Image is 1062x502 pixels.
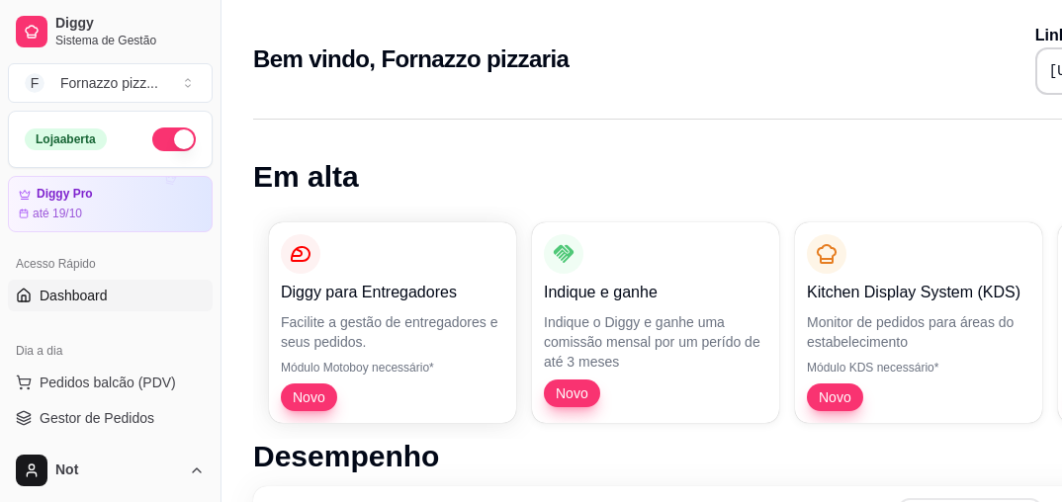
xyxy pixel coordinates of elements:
[25,128,107,150] div: Loja aberta
[33,206,82,221] article: até 19/10
[807,312,1030,352] p: Monitor de pedidos para áreas do estabelecimento
[253,43,569,75] h2: Bem vindo, Fornazzo pizzaria
[8,447,213,494] button: Not
[795,222,1042,423] button: Kitchen Display System (KDS)Monitor de pedidos para áreas do estabelecimentoMódulo KDS necessário...
[8,63,213,103] button: Select a team
[544,312,767,372] p: Indique o Diggy e ganhe uma comissão mensal por um perído de até 3 meses
[8,176,213,232] a: Diggy Proaté 19/10
[25,73,44,93] span: F
[8,438,213,469] a: Lista de Pedidos
[285,387,333,407] span: Novo
[55,33,205,48] span: Sistema de Gestão
[37,187,93,202] article: Diggy Pro
[8,335,213,367] div: Dia a dia
[40,373,176,392] span: Pedidos balcão (PDV)
[811,387,859,407] span: Novo
[532,222,779,423] button: Indique e ganheIndique o Diggy e ganhe uma comissão mensal por um perído de até 3 mesesNovo
[8,367,213,398] button: Pedidos balcão (PDV)
[281,360,504,376] p: Módulo Motoboy necessário*
[807,281,1030,304] p: Kitchen Display System (KDS)
[40,286,108,305] span: Dashboard
[548,383,596,403] span: Novo
[55,15,205,33] span: Diggy
[40,408,154,428] span: Gestor de Pedidos
[269,222,516,423] button: Diggy para EntregadoresFacilite a gestão de entregadores e seus pedidos.Módulo Motoboy necessário...
[55,461,181,479] span: Not
[544,281,767,304] p: Indique e ganhe
[8,248,213,280] div: Acesso Rápido
[8,402,213,434] a: Gestor de Pedidos
[281,281,504,304] p: Diggy para Entregadores
[152,127,196,151] button: Alterar Status
[281,312,504,352] p: Facilite a gestão de entregadores e seus pedidos.
[8,280,213,311] a: Dashboard
[60,73,158,93] div: Fornazzo pizz ...
[807,360,1030,376] p: Módulo KDS necessário*
[8,8,213,55] a: DiggySistema de Gestão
